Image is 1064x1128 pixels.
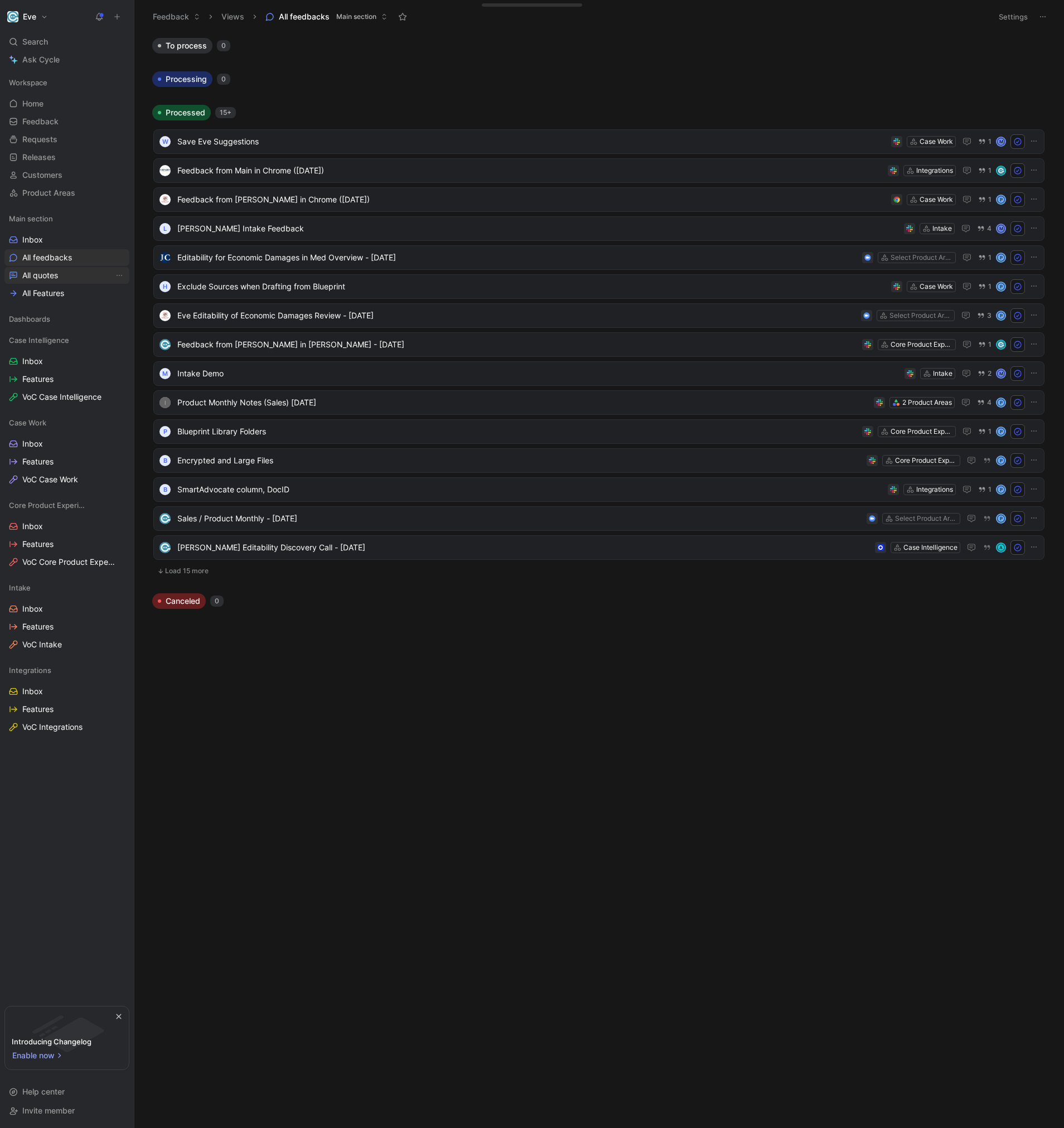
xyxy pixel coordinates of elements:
[988,196,992,203] span: 1
[4,249,129,266] a: All feedbacks
[4,131,129,148] a: Requests
[22,521,43,532] span: Inbox
[153,332,1044,357] a: logoFeedback from [PERSON_NAME] in [PERSON_NAME] - [DATE]Core Product Experience1avatar
[4,579,129,653] div: IntakeInboxFeaturesVoC Intake
[4,618,129,635] a: Features
[4,231,129,248] a: Inbox
[4,267,129,284] a: All quotesView actions
[159,455,171,466] div: B
[114,270,125,281] button: View actions
[997,312,1005,319] div: P
[148,38,1050,62] div: To process0
[153,361,1044,386] a: MIntake DemoIntake2M
[153,158,1044,183] a: logoFeedback from Main in Chrome ([DATE])Integrations1avatar
[217,40,230,51] div: 0
[975,222,994,235] button: 4
[177,251,858,264] span: Editability for Economic Damages in Med Overview - [DATE]
[932,223,952,234] div: Intake
[217,74,230,85] div: 0
[902,397,952,408] div: 2 Product Areas
[976,135,994,148] button: 1
[153,448,1044,473] a: BEncrypted and Large FilesCore Product ExperienceP
[22,270,58,281] span: All quotes
[4,662,129,679] div: Integrations
[891,339,953,350] div: Core Product Experience
[903,542,957,553] div: Case Intelligence
[22,170,62,181] span: Customers
[166,596,200,607] span: Canceled
[4,51,129,68] a: Ask Cycle
[4,1083,129,1100] div: Help center
[4,662,129,735] div: IntegrationsInboxFeaturesVoC Integrations
[22,252,72,263] span: All feedbacks
[4,74,129,91] div: Workspace
[4,497,129,570] div: Core Product ExperienceInboxFeaturesVoC Core Product Experience
[153,419,1044,444] a: PBlueprint Library FoldersCore Product Experience1P
[9,313,50,325] span: Dashboards
[22,603,43,614] span: Inbox
[159,513,171,524] img: logo
[4,636,129,653] a: VoC Intake
[177,338,858,351] span: Feedback from [PERSON_NAME] in [PERSON_NAME] - [DATE]
[177,309,857,322] span: Eve Editability of Economic Damages Review - [DATE]
[976,338,994,351] button: 1
[997,138,1005,146] div: M
[4,113,129,130] a: Feedback
[916,165,953,176] div: Integrations
[9,582,31,593] span: Intake
[177,454,862,467] span: Encrypted and Large Files
[210,596,224,607] div: 0
[976,483,994,496] button: 1
[159,252,171,263] img: logo
[4,167,129,183] a: Customers
[988,254,992,261] span: 1
[933,368,952,379] div: Intake
[22,722,83,733] span: VoC Integrations
[4,332,129,405] div: Case IntelligenceInboxFeaturesVoC Case Intelligence
[177,367,900,380] span: Intake Demo
[4,95,129,112] a: Home
[4,435,129,452] a: Inbox
[988,341,992,348] span: 1
[4,554,129,570] a: VoC Core Product Experience
[177,396,869,409] span: Product Monthly Notes (Sales) [DATE]
[987,312,992,319] span: 3
[22,116,59,127] span: Feedback
[891,252,953,263] div: Select Product Areas
[22,53,60,66] span: Ask Cycle
[4,285,129,302] a: All Features
[159,165,171,176] img: logo
[9,77,47,88] span: Workspace
[177,541,870,554] span: [PERSON_NAME] Editability Discovery Call - [DATE]
[976,280,994,293] button: 1
[153,506,1044,531] a: logoSales / Product Monthly - [DATE]Select Product AreasP
[153,477,1044,502] a: BSmartAdvocate column, DocIDIntegrations1P
[23,12,36,22] h1: Eve
[997,225,1005,233] div: M
[153,535,1044,560] a: logo[PERSON_NAME] Editability Discovery Call - [DATE]Case IntelligenceA
[159,223,171,234] div: L
[22,288,64,299] span: All Features
[153,216,1044,241] a: L[PERSON_NAME] Intake FeedbackIntake4M
[4,471,129,488] a: VoC Case Work
[22,686,43,697] span: Inbox
[4,311,129,327] div: Dashboards
[22,98,43,109] span: Home
[997,428,1005,435] div: P
[152,105,211,120] button: Processed
[997,457,1005,464] div: P
[4,453,129,470] a: Features
[159,426,171,437] div: P
[4,33,129,50] div: Search
[4,719,129,735] a: VoC Integrations
[4,1102,129,1119] div: Invite member
[895,455,957,466] div: Core Product Experience
[4,311,129,331] div: Dashboards
[22,374,54,385] span: Features
[152,38,212,54] button: To process
[177,193,887,206] span: Feedback from [PERSON_NAME] in Chrome ([DATE])
[148,593,1050,618] div: Canceled0
[12,1048,64,1063] button: Enable now
[12,1035,91,1048] div: Introducing Changelog
[177,280,887,293] span: Exclude Sources when Drafting from Blueprint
